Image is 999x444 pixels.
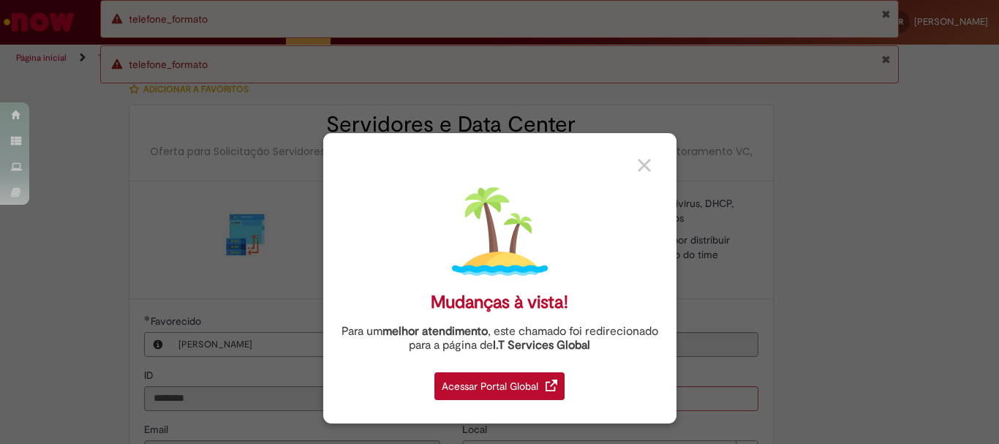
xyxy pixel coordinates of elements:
[434,364,565,400] a: Acessar Portal Global
[452,184,548,279] img: island.png
[493,330,590,353] a: I.T Services Global
[431,292,568,313] div: Mudanças à vista!
[638,159,651,172] img: close_button_grey.png
[546,380,557,391] img: redirect_link.png
[434,372,565,400] div: Acessar Portal Global
[334,325,666,353] div: Para um , este chamado foi redirecionado para a página de
[382,324,488,339] strong: melhor atendimento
